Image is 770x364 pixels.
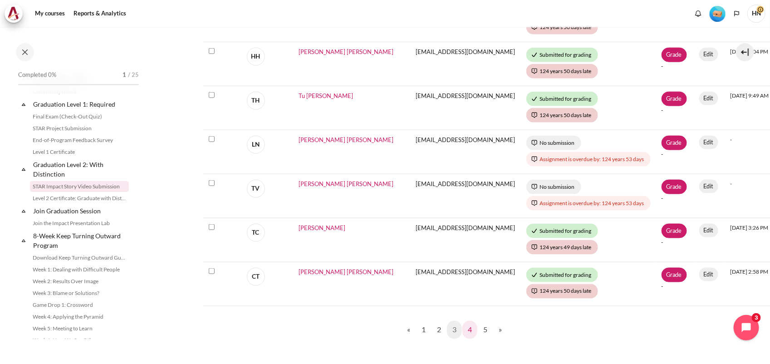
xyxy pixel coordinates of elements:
[30,311,129,322] a: Week 4: Applying the Pyramid
[699,268,719,281] a: Edit
[656,130,694,174] td: -
[656,42,694,86] td: -
[411,218,521,262] td: [EMAIL_ADDRESS][DOMAIN_NAME]
[662,92,687,106] a: Grade
[247,48,269,66] a: HH
[493,321,507,339] a: Next page
[526,152,651,167] div: Assignment is overdue by: 124 years 53 days
[710,6,726,22] img: Level #1
[730,7,744,20] button: Languages
[699,48,719,61] a: Edit
[526,196,651,211] div: Assignment is overdue by: 124 years 53 days
[247,268,265,286] span: CT
[30,264,129,275] a: Week 1: Dealing with Difficult People
[30,147,129,157] a: Level 1 Certificate
[699,136,719,149] a: Edit
[747,5,765,23] span: HN
[411,42,521,86] td: [EMAIL_ADDRESS][DOMAIN_NAME]
[30,218,129,229] a: Join the Impact Presentation Lab
[407,325,410,335] span: «
[30,135,129,146] a: End-of-Program Feedback Survey
[656,174,694,218] td: -
[203,314,706,346] nav: Page
[462,321,477,339] a: 4
[19,207,28,216] span: Collapse
[7,7,20,20] img: Architeck
[247,92,269,110] a: TH
[526,48,598,62] div: Submitted for grading
[662,268,687,282] a: Grade
[526,240,598,255] div: 124 years 49 days late
[30,288,129,299] a: Week 3: Blame or Solutions?
[247,136,265,154] span: LN
[656,86,694,130] td: -
[526,92,598,106] div: Submitted for grading
[128,70,139,79] span: / 25
[411,86,521,130] td: [EMAIL_ADDRESS][DOMAIN_NAME]
[19,100,28,109] span: Collapse
[19,236,28,245] span: Collapse
[416,321,431,339] a: 1
[526,224,598,238] div: Submitted for grading
[19,165,28,174] span: Collapse
[30,252,129,263] a: Download Keep Turning Outward Guide
[32,158,129,180] a: Graduation Level 2: With Distinction
[699,224,719,237] a: Edit
[662,224,687,238] a: Grade
[499,325,502,335] span: »
[447,321,462,339] a: 3
[70,5,129,23] a: Reports & Analytics
[662,136,687,150] a: Grade
[299,224,346,231] a: [PERSON_NAME]
[247,48,265,66] span: HH
[247,180,269,198] a: TV
[32,205,129,217] a: Join Graduation Session
[123,70,126,79] span: 1
[656,262,694,306] td: -
[706,5,729,22] a: Level #1
[747,5,765,23] a: User menu
[656,218,694,262] td: -
[32,5,68,23] a: My courses
[5,5,27,23] a: Architeck Architeck
[662,180,687,194] a: Grade
[526,136,581,150] div: No submission
[699,180,719,193] a: Edit
[402,321,416,339] a: Previous page
[526,180,581,194] div: No submission
[247,224,269,242] a: TC
[432,321,446,339] a: 2
[247,136,269,154] a: LN
[18,70,56,79] span: Completed 0%
[30,123,129,134] a: STAR Project Submission
[18,69,139,94] a: Completed 0% 1 / 25
[299,92,353,99] a: Tu [PERSON_NAME]
[299,48,394,55] a: [PERSON_NAME] [PERSON_NAME]
[299,268,394,275] a: [PERSON_NAME] [PERSON_NAME]
[30,323,129,334] a: Week 5: Meeting to Learn
[710,5,726,22] div: Level #1
[30,276,129,287] a: Week 2: Results Over Image
[411,262,521,306] td: [EMAIL_ADDRESS][DOMAIN_NAME]
[247,92,265,110] span: TH
[411,130,521,174] td: [EMAIL_ADDRESS][DOMAIN_NAME]
[30,193,129,204] a: Level 2 Certificate: Graduate with Distinction
[699,92,719,105] a: Edit
[299,136,394,143] a: [PERSON_NAME] [PERSON_NAME]
[478,321,493,339] a: 5
[30,111,129,122] a: Final Exam (Check-Out Quiz)
[32,230,129,251] a: 8-Week Keep Turning Outward Program
[247,224,265,242] span: TC
[692,7,705,20] div: Show notification window with no new notifications
[299,180,394,187] a: [PERSON_NAME] [PERSON_NAME]
[411,174,521,218] td: [EMAIL_ADDRESS][DOMAIN_NAME]
[30,335,129,346] a: Week 6: How We See Others
[526,108,598,123] div: 124 years 50 days late
[247,268,269,286] a: CT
